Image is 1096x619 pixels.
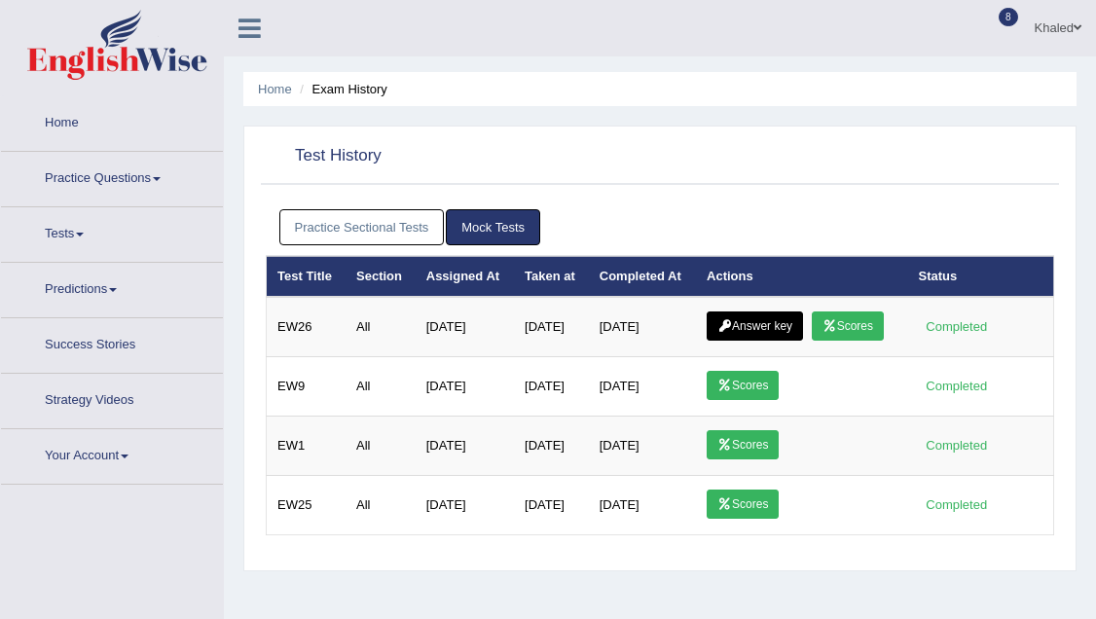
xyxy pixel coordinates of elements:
[919,494,995,515] div: Completed
[999,8,1018,26] span: 8
[416,417,514,476] td: [DATE]
[919,316,995,337] div: Completed
[267,476,347,535] td: EW25
[266,142,754,171] h2: Test History
[696,256,907,297] th: Actions
[812,311,884,341] a: Scores
[908,256,1054,297] th: Status
[346,476,416,535] td: All
[707,371,779,400] a: Scores
[267,256,347,297] th: Test Title
[416,256,514,297] th: Assigned At
[589,357,696,417] td: [DATE]
[589,476,696,535] td: [DATE]
[267,417,347,476] td: EW1
[416,357,514,417] td: [DATE]
[346,297,416,357] td: All
[514,417,589,476] td: [DATE]
[279,209,445,245] a: Practice Sectional Tests
[707,490,779,519] a: Scores
[514,476,589,535] td: [DATE]
[346,256,416,297] th: Section
[514,297,589,357] td: [DATE]
[1,96,223,145] a: Home
[1,263,223,311] a: Predictions
[1,152,223,200] a: Practice Questions
[1,374,223,422] a: Strategy Videos
[416,297,514,357] td: [DATE]
[258,82,292,96] a: Home
[295,80,387,98] li: Exam History
[267,297,347,357] td: EW26
[1,207,223,256] a: Tests
[707,311,803,341] a: Answer key
[919,435,995,455] div: Completed
[919,376,995,396] div: Completed
[589,256,696,297] th: Completed At
[446,209,540,245] a: Mock Tests
[514,357,589,417] td: [DATE]
[589,417,696,476] td: [DATE]
[514,256,589,297] th: Taken at
[589,297,696,357] td: [DATE]
[707,430,779,459] a: Scores
[416,476,514,535] td: [DATE]
[1,318,223,367] a: Success Stories
[1,429,223,478] a: Your Account
[267,357,347,417] td: EW9
[346,417,416,476] td: All
[346,357,416,417] td: All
